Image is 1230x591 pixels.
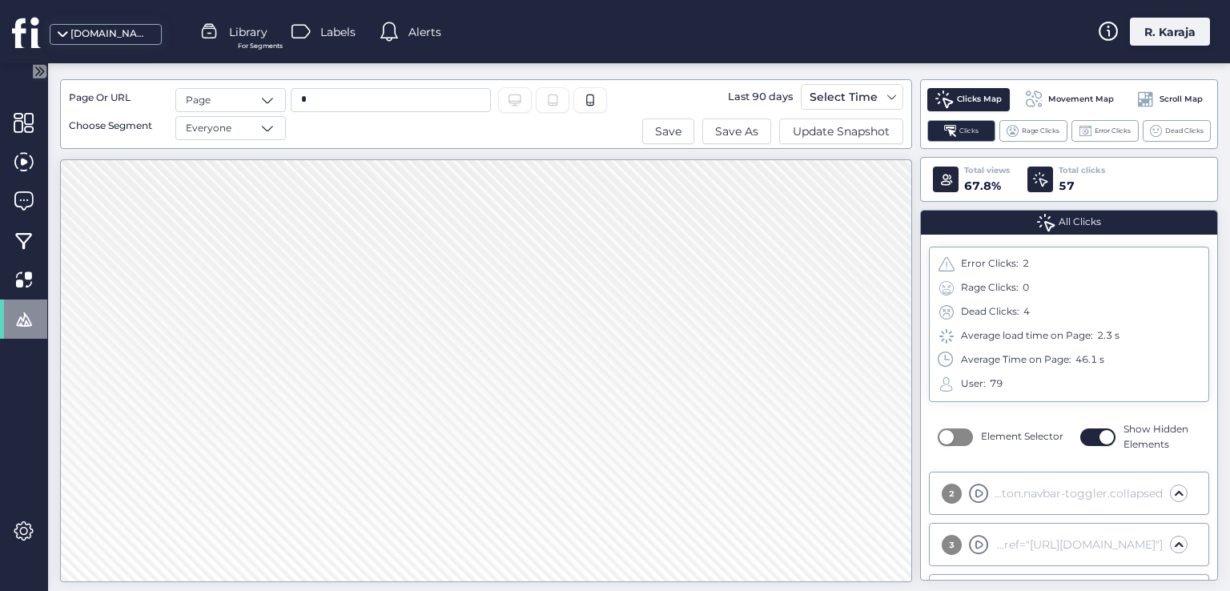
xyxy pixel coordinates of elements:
div: 3 [942,535,962,555]
span: Dead Clicks: [961,304,1019,320]
span: Save As [715,123,758,140]
span: Alerts [408,23,441,41]
div: 4 [1023,304,1030,320]
span: Library [229,23,267,41]
div: Page Or URL [69,90,165,106]
span: Show Hidden Elements [1123,422,1200,452]
div: 57 [1059,177,1105,195]
span: Rage Clicks [1022,126,1059,136]
button: Save As [702,119,771,144]
div: Last 90 days [724,84,797,110]
span: Clicks Map [957,93,1002,106]
button: Save [642,119,694,144]
span: Save [655,123,681,140]
div: 79 [990,376,1003,392]
div: R. Karaja [1130,18,1210,46]
span: Average load time on Page: [961,328,1093,344]
div: 0 [1023,280,1029,295]
div: Total views [964,164,1010,177]
div: body nav#main-navbar.navbar.navbar-expand-lg.bg-white.py-lg-2.sticky-top div.container-fluid.px-l... [992,484,1163,502]
span: Error Clicks: [961,256,1019,271]
button: Update Snapshot [779,119,903,144]
span: Average Time on Page: [961,352,1071,368]
span: Page [186,93,211,108]
div: Choose Segment [69,119,165,134]
span: Element Selector [981,429,1063,444]
div: 2.3 s [1097,328,1119,344]
div: Total clicks [1059,164,1105,177]
span: Clicks [959,126,979,136]
span: Error Clicks [1095,126,1131,136]
div: [DOMAIN_NAME] [70,26,151,42]
span: Movement Map [1048,93,1114,106]
span: Update Snapshot [793,123,890,140]
div: 67.8% [964,177,1010,195]
span: Labels [320,23,356,41]
div: 46.1 s [1075,352,1104,368]
span: Scroll Map [1160,93,1203,106]
span: Rage Clicks: [961,280,1019,295]
span: For Segments [238,41,283,51]
div: Select Time [806,87,882,107]
div: div.container-fluid.px-lg-5 div#[DOMAIN_NAME] ul#[DOMAIN_NAME] li#[DOMAIN_NAME]_[DOMAIN_NAME] [DO... [992,536,1163,553]
span: User: [961,376,986,392]
span: All Clicks [1059,215,1101,230]
span: Everyone [186,121,231,136]
span: Dead Clicks [1165,126,1204,136]
div: 2 [942,484,962,504]
div: 2 [1023,256,1029,271]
